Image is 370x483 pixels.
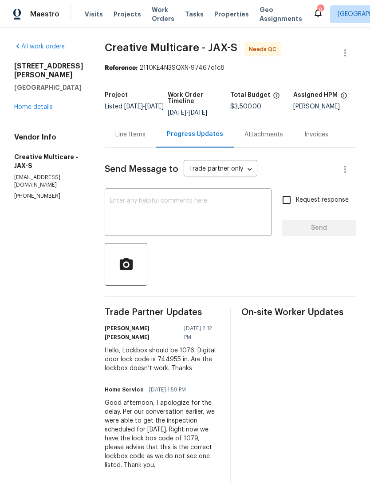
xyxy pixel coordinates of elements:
[30,10,59,19] span: Maestro
[340,92,347,104] span: The hpm assigned to this work order.
[105,324,179,342] h6: [PERSON_NAME] [PERSON_NAME]
[14,152,83,170] h5: Creative Multicare - JAX-S
[105,165,178,174] span: Send Message to
[145,104,164,110] span: [DATE]
[14,44,65,50] a: All work orders
[105,399,219,470] div: Good afternoon, I apologize for the delay. Per our conversation earlier, we were able to get the ...
[105,64,356,72] div: 2110KE4N3SQXN-97467c1c8
[167,130,223,139] div: Progress Updates
[304,130,328,139] div: Invoices
[317,5,323,14] div: 9
[293,104,356,110] div: [PERSON_NAME]
[14,62,83,80] h2: [STREET_ADDRESS][PERSON_NAME]
[124,104,164,110] span: -
[105,385,144,394] h6: Home Service
[273,92,280,104] span: The total cost of line items that have been proposed by Opendoor. This sum includes line items th...
[260,5,302,23] span: Geo Assignments
[168,92,231,104] h5: Work Order Timeline
[105,42,237,53] span: Creative Multicare - JAX-S
[189,110,207,116] span: [DATE]
[124,104,143,110] span: [DATE]
[214,10,249,19] span: Properties
[184,162,257,177] div: Trade partner only
[14,83,83,92] h5: [GEOGRAPHIC_DATA]
[184,324,214,342] span: [DATE] 2:12 PM
[244,130,283,139] div: Attachments
[149,385,186,394] span: [DATE] 1:59 PM
[168,110,186,116] span: [DATE]
[249,45,280,54] span: Needs QC
[168,110,207,116] span: -
[185,11,204,17] span: Tasks
[293,92,338,98] h5: Assigned HPM
[152,5,174,23] span: Work Orders
[230,104,261,110] span: $3,500.00
[115,130,146,139] div: Line Items
[296,196,349,205] span: Request response
[105,65,138,71] b: Reference:
[105,308,219,317] span: Trade Partner Updates
[85,10,103,19] span: Visits
[105,92,128,98] h5: Project
[230,92,270,98] h5: Total Budget
[14,174,83,189] p: [EMAIL_ADDRESS][DOMAIN_NAME]
[105,104,164,110] span: Listed
[241,308,356,317] span: On-site Worker Updates
[14,133,83,142] h4: Vendor Info
[14,104,53,110] a: Home details
[14,192,83,200] p: [PHONE_NUMBER]
[114,10,141,19] span: Projects
[105,346,219,373] div: Hello, Lockbox should be 1076. Digital door lock code is 744955 in. Are the lockbox doesn’t work....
